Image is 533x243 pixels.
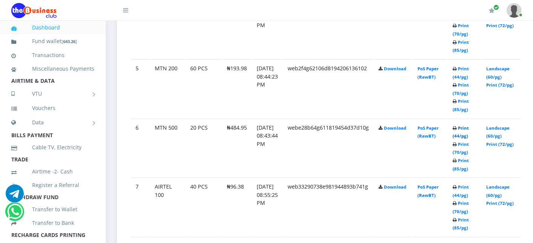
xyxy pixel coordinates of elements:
[11,60,94,77] a: Miscellaneous Payments
[150,178,185,236] td: AIRTEL 100
[11,46,94,64] a: Transactions
[453,23,469,37] a: Print (70/pg)
[453,141,469,155] a: Print (70/pg)
[453,125,469,139] a: Print (44/pg)
[252,59,282,118] td: [DATE] 08:44:23 PM
[486,82,514,88] a: Print (72/pg)
[131,59,149,118] td: 5
[11,214,94,232] a: Transfer to Bank
[453,66,469,80] a: Print (44/pg)
[486,23,514,28] a: Print (72/pg)
[486,184,510,198] a: Landscape (60/pg)
[11,19,94,36] a: Dashboard
[453,82,469,96] a: Print (70/pg)
[6,190,24,203] a: Chat for support
[489,8,494,14] i: Renew/Upgrade Subscription
[493,5,499,10] span: Renew/Upgrade Subscription
[150,59,185,118] td: MTN 200
[453,98,469,112] a: Print (85/pg)
[11,163,94,180] a: Airtime -2- Cash
[417,66,439,80] a: PoS Paper (RawBT)
[486,125,510,139] a: Landscape (60/pg)
[11,84,94,103] a: VTU
[384,66,406,71] a: Download
[453,39,469,53] a: Print (85/pg)
[131,178,149,236] td: 7
[283,119,373,177] td: webe28b64g611819454d37d10g
[283,59,373,118] td: web2f4g62106d8194206136102
[486,200,514,206] a: Print (72/pg)
[62,39,77,44] small: [ ]
[186,178,222,236] td: 40 PCS
[283,178,373,236] td: web33290738e981944893b741g
[453,217,469,231] a: Print (85/pg)
[186,119,222,177] td: 20 PCS
[486,141,514,147] a: Print (72/pg)
[384,184,406,190] a: Download
[384,125,406,131] a: Download
[507,3,522,18] img: User
[222,178,251,236] td: ₦96.38
[222,59,251,118] td: ₦193.98
[486,66,510,80] a: Landscape (60/pg)
[11,33,94,50] a: Fund wallet[643.26]
[453,200,469,214] a: Print (70/pg)
[417,125,439,139] a: PoS Paper (RawBT)
[11,3,57,18] img: Logo
[252,119,282,177] td: [DATE] 08:43:44 PM
[417,184,439,198] a: PoS Paper (RawBT)
[11,113,94,132] a: Data
[63,39,75,44] b: 643.26
[453,158,469,172] a: Print (85/pg)
[11,176,94,194] a: Register a Referral
[11,139,94,156] a: Cable TV, Electricity
[131,119,149,177] td: 6
[453,184,469,198] a: Print (44/pg)
[222,119,251,177] td: ₦484.95
[7,208,23,221] a: Chat for support
[150,119,185,177] td: MTN 500
[186,59,222,118] td: 60 PCS
[11,201,94,218] a: Transfer to Wallet
[252,178,282,236] td: [DATE] 08:55:25 PM
[11,99,94,117] a: Vouchers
